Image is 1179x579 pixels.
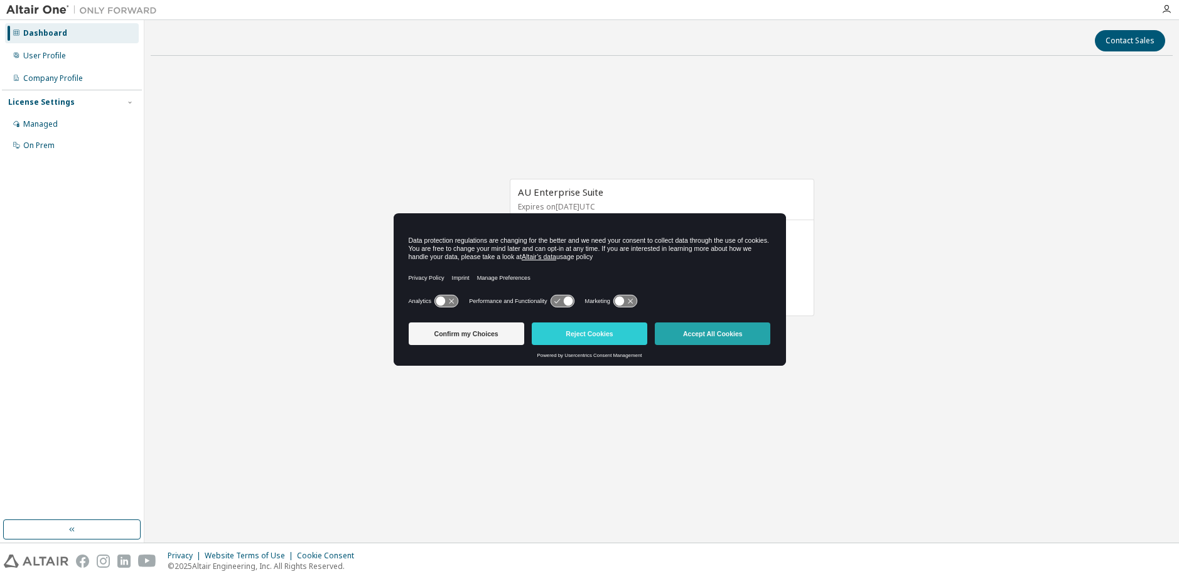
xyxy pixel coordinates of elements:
[6,4,163,16] img: Altair One
[23,141,55,151] div: On Prem
[97,555,110,568] img: instagram.svg
[8,97,75,107] div: License Settings
[518,186,603,198] span: AU Enterprise Suite
[4,555,68,568] img: altair_logo.svg
[1095,30,1165,51] button: Contact Sales
[117,555,131,568] img: linkedin.svg
[297,551,362,561] div: Cookie Consent
[23,51,66,61] div: User Profile
[138,555,156,568] img: youtube.svg
[168,561,362,571] p: © 2025 Altair Engineering, Inc. All Rights Reserved.
[168,551,205,561] div: Privacy
[23,119,58,129] div: Managed
[205,551,297,561] div: Website Terms of Use
[23,28,67,38] div: Dashboard
[23,73,83,83] div: Company Profile
[76,555,89,568] img: facebook.svg
[518,201,803,212] p: Expires on [DATE] UTC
